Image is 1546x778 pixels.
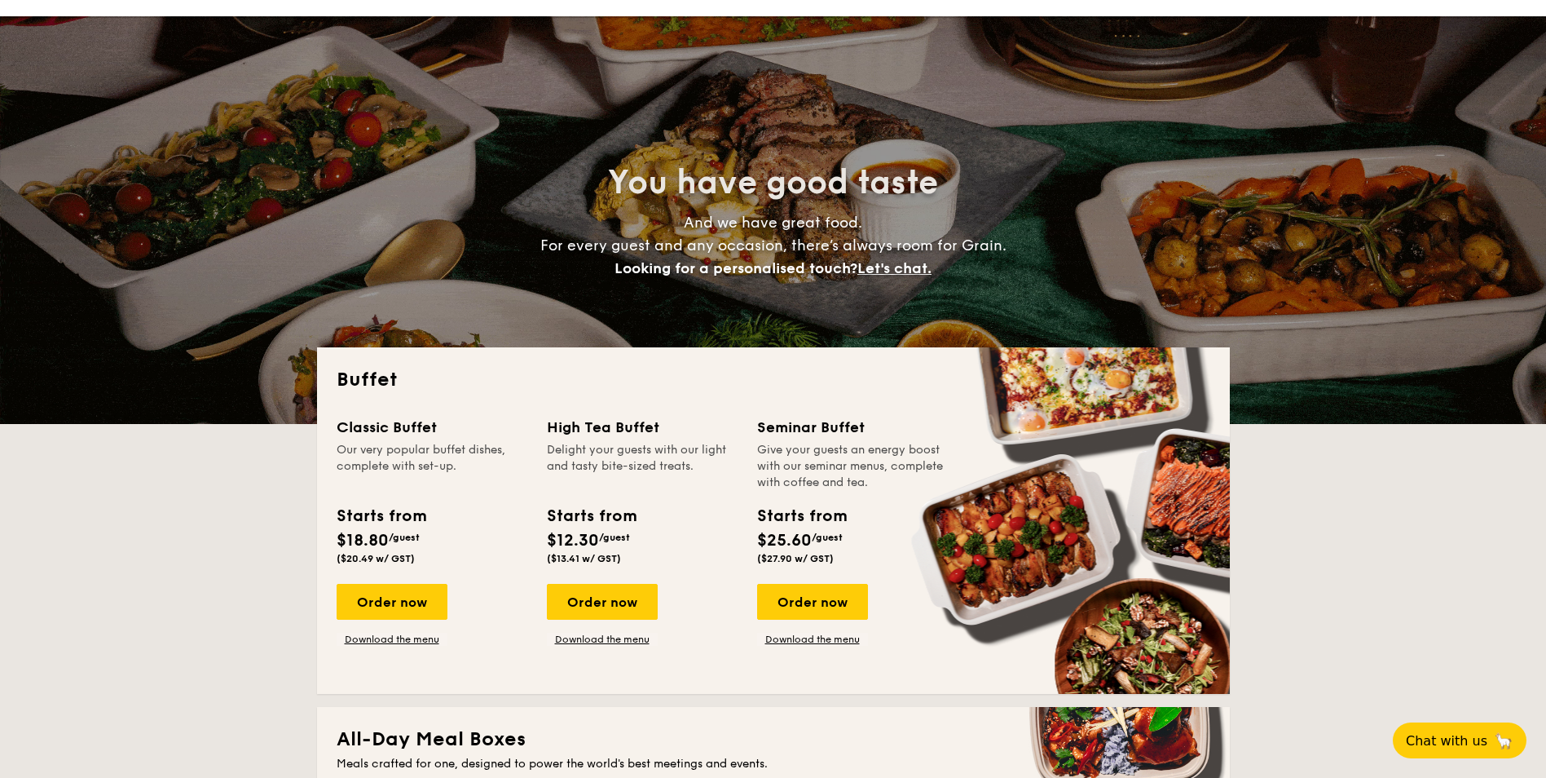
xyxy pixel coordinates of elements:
[757,442,948,491] div: Give your guests an energy boost with our seminar menus, complete with coffee and tea.
[857,259,932,277] span: Let's chat.
[1494,732,1513,750] span: 🦙
[614,259,857,277] span: Looking for a personalised touch?
[337,553,415,564] span: ($20.49 w/ GST)
[757,584,868,620] div: Order now
[547,633,658,646] a: Download the menu
[599,532,630,543] span: /guest
[540,214,1006,277] span: And we have great food. For every guest and any occasion, there’s always room for Grain.
[337,504,425,528] div: Starts from
[337,633,447,646] a: Download the menu
[757,633,868,646] a: Download the menu
[547,504,636,528] div: Starts from
[547,531,599,550] span: $12.30
[547,553,621,564] span: ($13.41 w/ GST)
[337,442,527,491] div: Our very popular buffet dishes, complete with set-up.
[547,442,738,491] div: Delight your guests with our light and tasty bite-sized treats.
[337,584,447,620] div: Order now
[1393,723,1526,758] button: Chat with us🦙
[547,416,738,439] div: High Tea Buffet
[608,163,938,202] span: You have good taste
[337,756,1210,772] div: Meals crafted for one, designed to power the world's best meetings and events.
[337,531,389,550] span: $18.80
[337,367,1210,393] h2: Buffet
[547,584,658,620] div: Order now
[337,727,1210,753] h2: All-Day Meal Boxes
[757,416,948,439] div: Seminar Buffet
[757,553,834,564] span: ($27.90 w/ GST)
[1406,733,1487,749] span: Chat with us
[757,504,846,528] div: Starts from
[337,416,527,439] div: Classic Buffet
[812,532,843,543] span: /guest
[389,532,420,543] span: /guest
[757,531,812,550] span: $25.60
